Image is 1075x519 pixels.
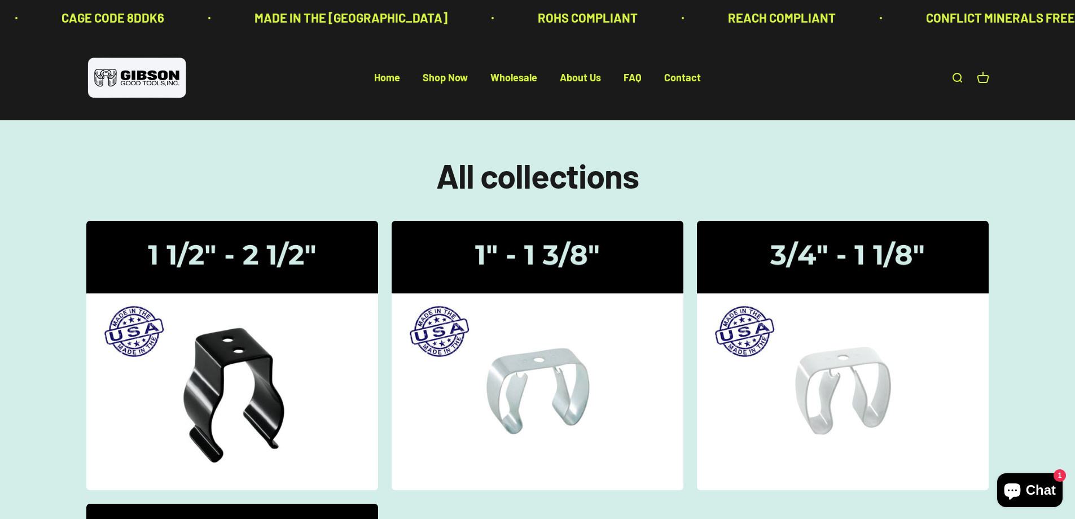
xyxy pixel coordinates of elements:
[423,72,468,84] a: Shop Now
[374,72,400,84] a: Home
[537,8,637,28] p: ROHS COMPLIANT
[560,72,601,84] a: About Us
[624,72,642,84] a: FAQ
[86,221,378,491] img: Gibson gripper clips one and a half inch to two and a half inches
[727,8,835,28] p: REACH COMPLIANT
[664,72,701,84] a: Contact
[490,72,537,84] a: Wholesale
[86,156,989,194] h1: All collections
[925,8,1074,28] p: CONFLICT MINERALS FREE
[253,8,446,28] p: MADE IN THE [GEOGRAPHIC_DATA]
[60,8,163,28] p: CAGE CODE 8DDK6
[392,221,683,491] img: Gripper Clips | 1" - 1 3/8"
[994,473,1066,510] inbox-online-store-chat: Shopify online store chat
[697,221,989,491] img: Gripper Clips | 3/4" - 1 1/8"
